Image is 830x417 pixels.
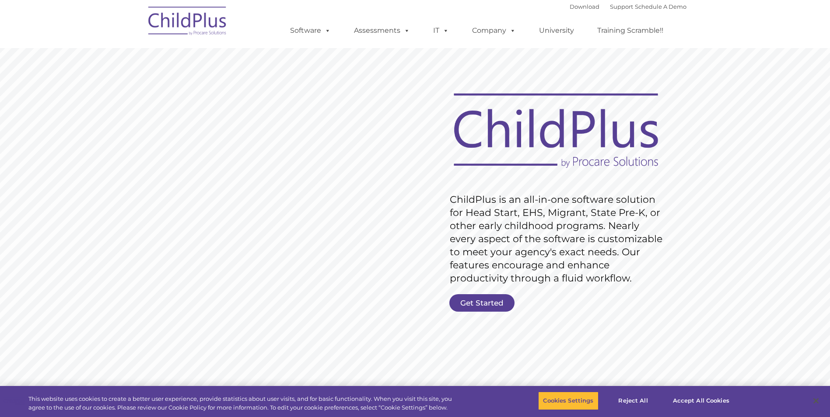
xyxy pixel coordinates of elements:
[570,3,686,10] font: |
[28,395,456,412] div: This website uses cookies to create a better user experience, provide statistics about user visit...
[588,22,672,39] a: Training Scramble!!
[530,22,583,39] a: University
[144,0,231,44] img: ChildPlus by Procare Solutions
[424,22,458,39] a: IT
[570,3,599,10] a: Download
[463,22,525,39] a: Company
[538,392,598,410] button: Cookies Settings
[668,392,734,410] button: Accept All Cookies
[635,3,686,10] a: Schedule A Demo
[281,22,340,39] a: Software
[610,3,633,10] a: Support
[606,392,661,410] button: Reject All
[449,294,515,312] a: Get Started
[345,22,419,39] a: Assessments
[806,391,826,410] button: Close
[450,193,667,285] rs-layer: ChildPlus is an all-in-one software solution for Head Start, EHS, Migrant, State Pre-K, or other ...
